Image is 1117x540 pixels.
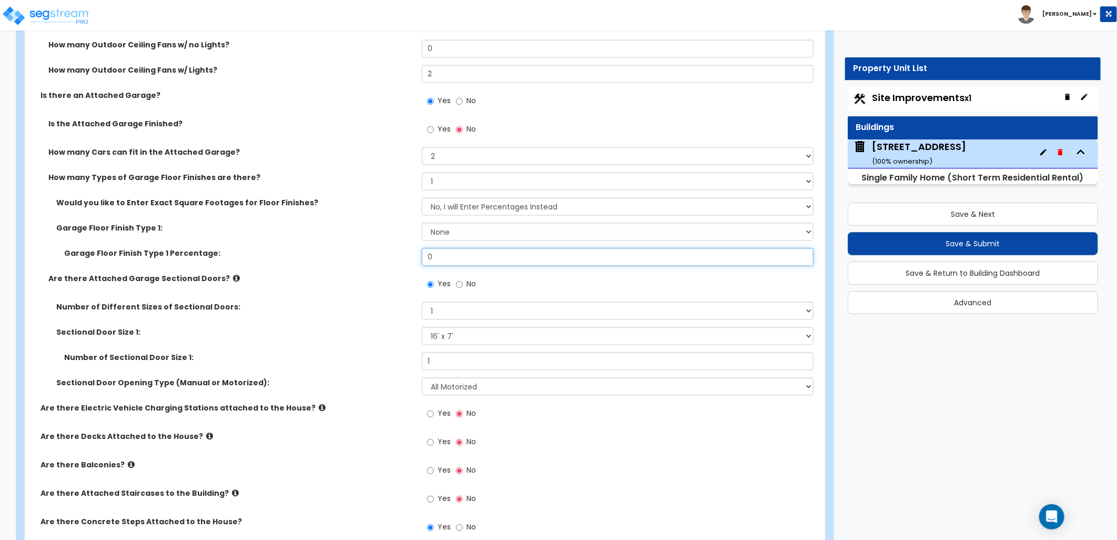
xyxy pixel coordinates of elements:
[438,493,451,504] span: Yes
[48,273,414,284] label: Are there Attached Garage Sectional Doors?
[438,408,451,418] span: Yes
[438,436,451,447] span: Yes
[466,278,476,289] span: No
[232,489,239,497] i: click for more info!
[853,92,867,106] img: Construction.png
[456,436,463,448] input: No
[48,147,414,157] label: How many Cars can fit in the Attached Garage?
[56,197,414,208] label: Would you like to Enter Exact Square Footages for Floor Finishes?
[853,63,1093,75] div: Property Unit List
[466,436,476,447] span: No
[206,432,213,440] i: click for more info!
[848,203,1098,226] button: Save & Next
[872,140,966,167] div: [STREET_ADDRESS]
[853,140,966,167] span: 289 S Shore Dr
[40,90,414,101] label: Is there an Attached Garage?
[872,156,932,166] small: ( 100 % ownership)
[438,95,451,106] span: Yes
[856,122,1090,134] div: Buildings
[1017,5,1035,24] img: avatar.png
[56,377,414,388] label: Sectional Door Opening Type (Manual or Motorized):
[438,522,451,532] span: Yes
[48,118,414,129] label: Is the Attached Garage Finished?
[964,93,971,104] small: x1
[456,522,463,533] input: No
[456,124,463,135] input: No
[848,232,1098,255] button: Save & Submit
[56,302,414,312] label: Number of Different Sizes of Sectional Doors:
[872,91,971,104] span: Site Improvements
[233,274,240,282] i: click for more info!
[1042,10,1092,18] b: [PERSON_NAME]
[466,465,476,475] span: No
[438,278,451,289] span: Yes
[853,140,867,154] img: building.svg
[848,262,1098,285] button: Save & Return to Building Dashboard
[48,172,414,183] label: How many Types of Garage Floor Finishes are there?
[40,516,414,527] label: Are there Concrete Steps Attached to the House?
[427,95,434,107] input: Yes
[48,65,414,75] label: How many Outdoor Ceiling Fans w/ Lights?
[40,488,414,498] label: Are there Attached Staircases to the Building?
[427,465,434,476] input: Yes
[427,278,434,290] input: Yes
[427,436,434,448] input: Yes
[427,408,434,419] input: Yes
[40,431,414,442] label: Are there Decks Attached to the House?
[56,327,414,337] label: Sectional Door Size 1:
[56,223,414,233] label: Garage Floor Finish Type 1:
[2,5,91,26] img: logo_pro_r.png
[319,404,326,412] i: click for more info!
[466,408,476,418] span: No
[456,95,463,107] input: No
[1039,504,1064,529] div: Open Intercom Messenger
[456,278,463,290] input: No
[466,124,476,134] span: No
[427,493,434,505] input: Yes
[438,465,451,475] span: Yes
[48,39,414,50] label: How many Outdoor Ceiling Fans w/ no Lights?
[438,124,451,134] span: Yes
[466,493,476,504] span: No
[466,95,476,106] span: No
[861,172,1083,184] small: Single Family Home (Short Term Residential Rental)
[456,408,463,419] input: No
[427,124,434,135] input: Yes
[40,459,414,470] label: Are there Balconies?
[64,352,414,363] label: Number of Sectional Door Size 1:
[456,493,463,505] input: No
[128,461,135,468] i: click for more info!
[848,291,1098,314] button: Advanced
[427,522,434,533] input: Yes
[40,403,414,413] label: Are there Electric Vehicle Charging Stations attached to the House?
[466,522,476,532] span: No
[64,248,414,258] label: Garage Floor Finish Type 1 Percentage:
[456,465,463,476] input: No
